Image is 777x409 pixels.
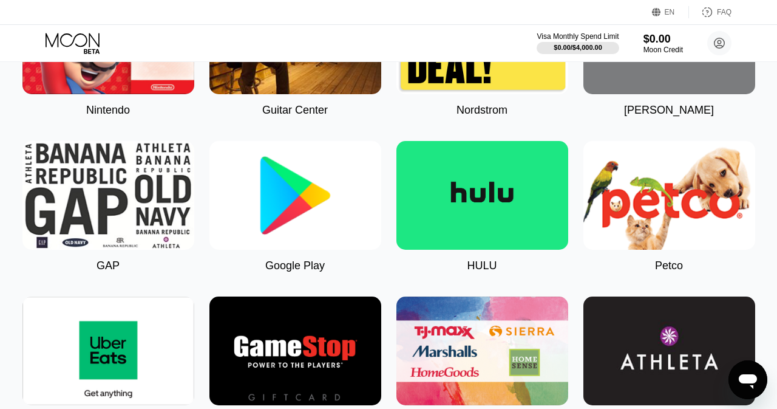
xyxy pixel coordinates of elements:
[537,32,619,54] div: Visa Monthly Spend Limit$0.00/$4,000.00
[643,33,683,46] div: $0.00
[262,104,328,117] div: Guitar Center
[537,32,619,41] div: Visa Monthly Spend Limit
[456,104,507,117] div: Nordstrom
[554,44,602,51] div: $0.00 / $4,000.00
[665,8,675,16] div: EN
[86,104,130,117] div: Nintendo
[265,259,325,272] div: Google Play
[643,33,683,54] div: $0.00Moon Credit
[643,46,683,54] div: Moon Credit
[717,8,731,16] div: FAQ
[689,6,731,18] div: FAQ
[652,6,689,18] div: EN
[97,259,120,272] div: GAP
[728,360,767,399] iframe: Button to launch messaging window
[467,259,497,272] div: HULU
[624,104,714,117] div: [PERSON_NAME]
[655,259,683,272] div: Petco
